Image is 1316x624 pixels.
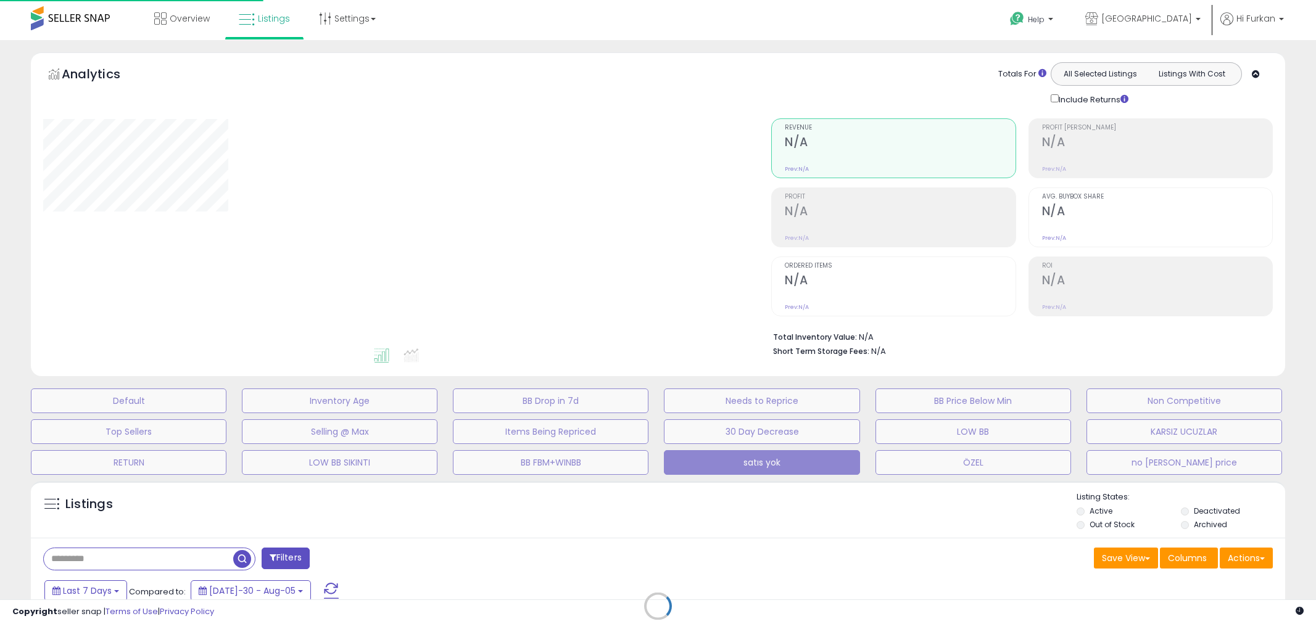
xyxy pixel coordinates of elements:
[871,345,886,357] span: N/A
[1042,273,1272,290] h2: N/A
[785,303,809,311] small: Prev: N/A
[1086,419,1282,444] button: KARSIZ UCUZLAR
[773,346,869,356] b: Short Term Storage Fees:
[785,135,1015,152] h2: N/A
[1236,12,1275,25] span: Hi Furkan
[242,450,437,475] button: LOW BB SIKINTI
[1054,66,1146,82] button: All Selected Listings
[1000,2,1066,40] a: Help
[12,606,214,618] div: seller snap | |
[664,450,859,475] button: satıs yok
[664,388,859,413] button: Needs to Reprice
[785,204,1015,221] h2: N/A
[875,419,1071,444] button: LOW BB
[242,388,437,413] button: Inventory Age
[31,388,226,413] button: Default
[1042,125,1272,131] span: Profit [PERSON_NAME]
[170,12,210,25] span: Overview
[773,332,857,342] b: Total Inventory Value:
[1042,234,1066,242] small: Prev: N/A
[12,606,57,617] strong: Copyright
[1009,11,1025,27] i: Get Help
[785,234,809,242] small: Prev: N/A
[875,450,1071,475] button: ÖZEL
[785,165,809,173] small: Prev: N/A
[1042,165,1066,173] small: Prev: N/A
[453,388,648,413] button: BB Drop in 7d
[258,12,290,25] span: Listings
[785,273,1015,290] h2: N/A
[773,329,1264,343] li: N/A
[1042,263,1272,269] span: ROI
[1086,450,1282,475] button: no [PERSON_NAME] price
[1028,14,1045,25] span: Help
[453,450,648,475] button: BB FBM+WINBB
[1041,92,1143,106] div: Include Returns
[785,263,1015,269] span: Ordered Items
[1146,66,1238,82] button: Listings With Cost
[242,419,437,444] button: Selling @ Max
[785,125,1015,131] span: Revenue
[1042,204,1272,221] h2: N/A
[1220,12,1284,40] a: Hi Furkan
[31,419,226,444] button: Top Sellers
[1042,303,1066,311] small: Prev: N/A
[785,194,1015,200] span: Profit
[453,419,648,444] button: Items Being Repriced
[1086,388,1282,413] button: Non Competitive
[1042,194,1272,200] span: Avg. Buybox Share
[875,388,1071,413] button: BB Price Below Min
[664,419,859,444] button: 30 Day Decrease
[998,68,1046,80] div: Totals For
[1101,12,1192,25] span: [GEOGRAPHIC_DATA]
[31,450,226,475] button: RETURN
[1042,135,1272,152] h2: N/A
[62,65,144,86] h5: Analytics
